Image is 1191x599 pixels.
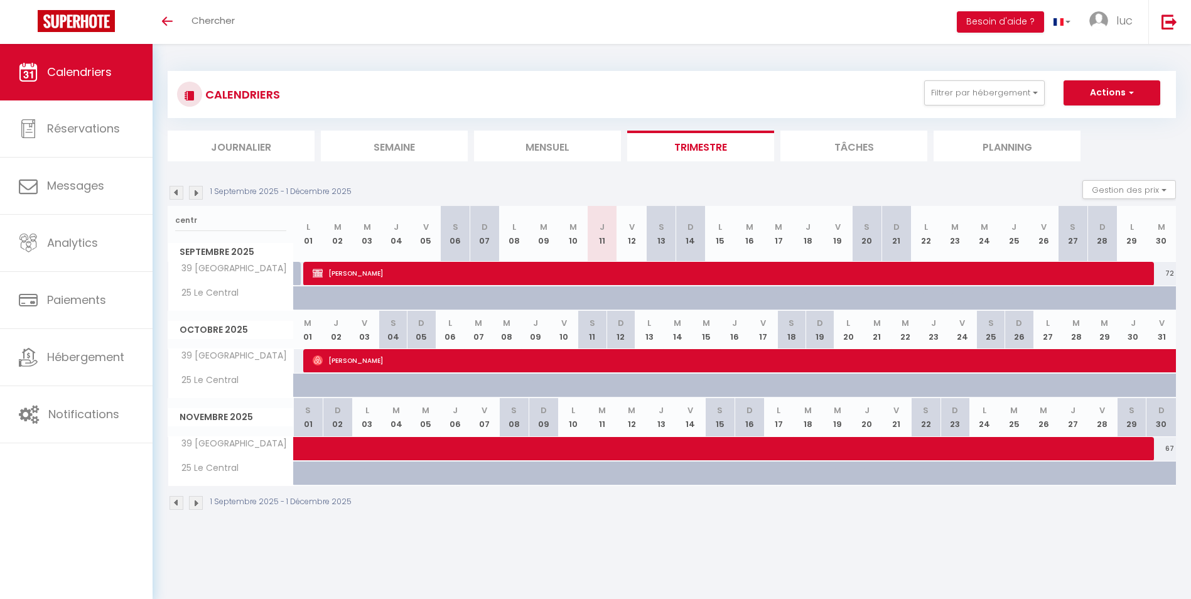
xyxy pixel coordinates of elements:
[902,317,909,329] abbr: M
[47,292,106,308] span: Paiements
[1146,262,1176,285] div: 72
[794,206,823,262] th: 18
[1010,404,1018,416] abbr: M
[777,404,780,416] abbr: L
[411,398,441,436] th: 05
[957,11,1044,33] button: Besoin d'aide ?
[1130,221,1134,233] abbr: L
[1041,221,1047,233] abbr: V
[981,221,988,233] abbr: M
[760,317,766,329] abbr: V
[687,221,694,233] abbr: D
[703,317,710,329] abbr: M
[940,206,970,262] th: 23
[549,311,578,349] th: 10
[313,261,1149,285] span: [PERSON_NAME]
[533,317,538,329] abbr: J
[470,206,500,262] th: 07
[746,221,753,233] abbr: M
[422,404,429,416] abbr: M
[823,398,853,436] th: 19
[1029,398,1059,436] th: 26
[304,317,311,329] abbr: M
[1147,311,1176,349] th: 31
[1072,317,1080,329] abbr: M
[1117,206,1146,262] th: 29
[1058,206,1087,262] th: 27
[365,404,369,416] abbr: L
[1101,317,1108,329] abbr: M
[441,206,470,262] th: 06
[1005,311,1033,349] th: 26
[1158,404,1165,416] abbr: D
[294,398,323,436] th: 01
[334,221,342,233] abbr: M
[952,404,958,416] abbr: D
[664,311,692,349] th: 14
[853,206,882,262] th: 20
[305,404,311,416] abbr: S
[202,80,280,109] h3: CALENDRIERS
[834,404,841,416] abbr: M
[558,206,588,262] th: 10
[588,206,617,262] th: 11
[470,398,500,436] th: 07
[1091,311,1119,349] th: 29
[499,206,529,262] th: 08
[175,209,286,232] input: Rechercher un logement...
[794,398,823,436] th: 18
[482,221,488,233] abbr: D
[47,64,112,80] span: Calendriers
[335,404,341,416] abbr: D
[764,206,794,262] th: 17
[705,398,735,436] th: 15
[920,311,948,349] th: 23
[1064,80,1160,105] button: Actions
[362,317,367,329] abbr: V
[1058,398,1087,436] th: 27
[647,206,676,262] th: 13
[391,317,396,329] abbr: S
[749,311,777,349] th: 17
[47,121,120,136] span: Réservations
[170,461,242,475] span: 25 Le Central
[924,80,1045,105] button: Filtrer par hébergement
[1099,404,1105,416] abbr: V
[970,206,1000,262] th: 24
[617,206,647,262] th: 12
[835,221,841,233] abbr: V
[970,398,1000,436] th: 24
[718,221,722,233] abbr: L
[647,317,651,329] abbr: L
[988,317,994,329] abbr: S
[687,404,693,416] abbr: V
[934,131,1081,161] li: Planning
[647,398,676,436] th: 13
[170,349,290,363] span: 39 [GEOGRAPHIC_DATA]
[1146,437,1176,460] div: 67
[775,221,782,233] abbr: M
[170,262,290,276] span: 39 [GEOGRAPHIC_DATA]
[976,311,1005,349] th: 25
[628,404,635,416] abbr: M
[407,311,436,349] th: 05
[659,221,664,233] abbr: S
[394,221,399,233] abbr: J
[931,317,936,329] abbr: J
[911,206,940,262] th: 22
[493,311,521,349] th: 08
[1146,206,1176,262] th: 30
[983,404,986,416] abbr: L
[865,404,870,416] abbr: J
[951,221,959,233] abbr: M
[561,317,567,329] abbr: V
[323,206,352,262] th: 02
[569,221,577,233] abbr: M
[911,398,940,436] th: 22
[1070,221,1075,233] abbr: S
[1087,398,1117,436] th: 28
[1087,206,1117,262] th: 28
[806,221,811,233] abbr: J
[629,221,635,233] abbr: V
[717,404,723,416] abbr: S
